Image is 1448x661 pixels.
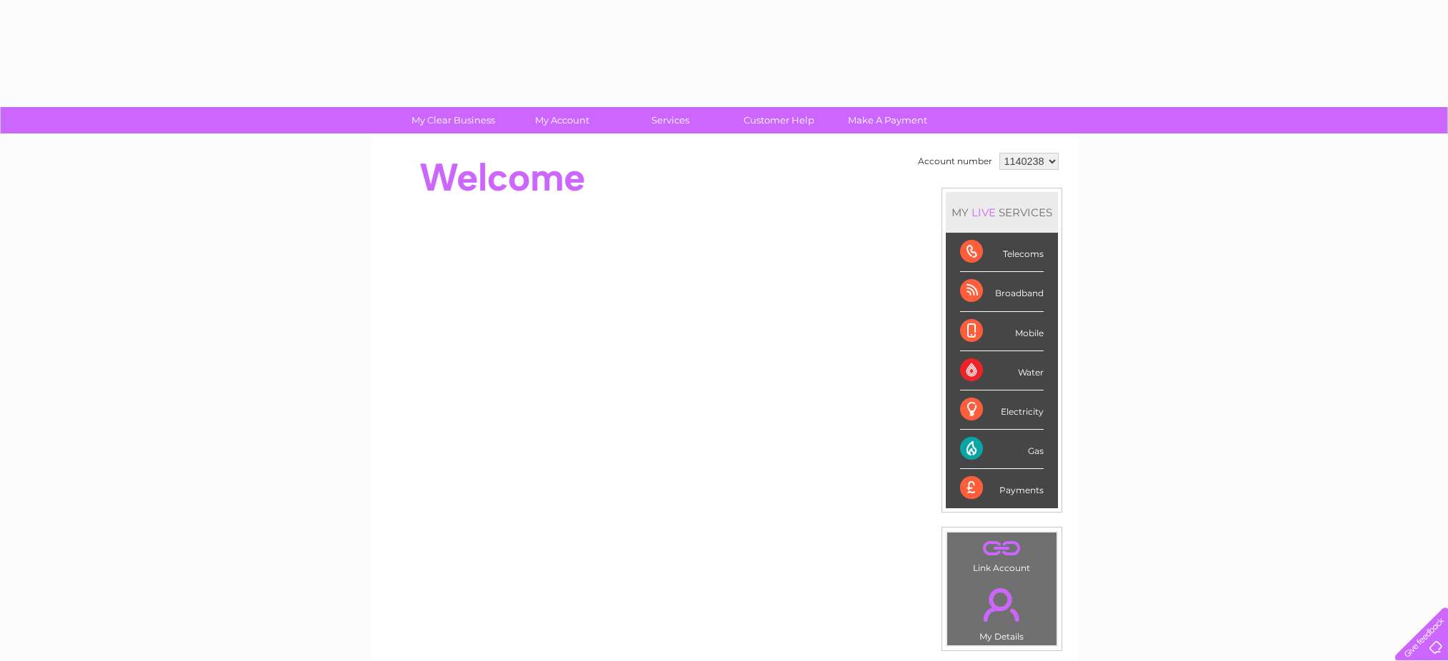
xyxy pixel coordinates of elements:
a: . [951,536,1053,561]
div: Mobile [960,312,1044,351]
td: Link Account [947,532,1057,577]
div: Payments [960,469,1044,508]
div: Broadband [960,272,1044,311]
a: Customer Help [720,107,838,133]
a: Services [611,107,729,133]
div: LIVE [969,206,999,219]
td: Account number [914,149,996,173]
div: Telecoms [960,233,1044,272]
a: My Account [503,107,621,133]
div: MY SERVICES [946,192,1058,233]
div: Water [960,351,1044,390]
td: My Details [947,576,1057,646]
a: My Clear Business [394,107,512,133]
a: . [951,580,1053,630]
a: Make A Payment [829,107,947,133]
div: Electricity [960,390,1044,430]
div: Gas [960,430,1044,469]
